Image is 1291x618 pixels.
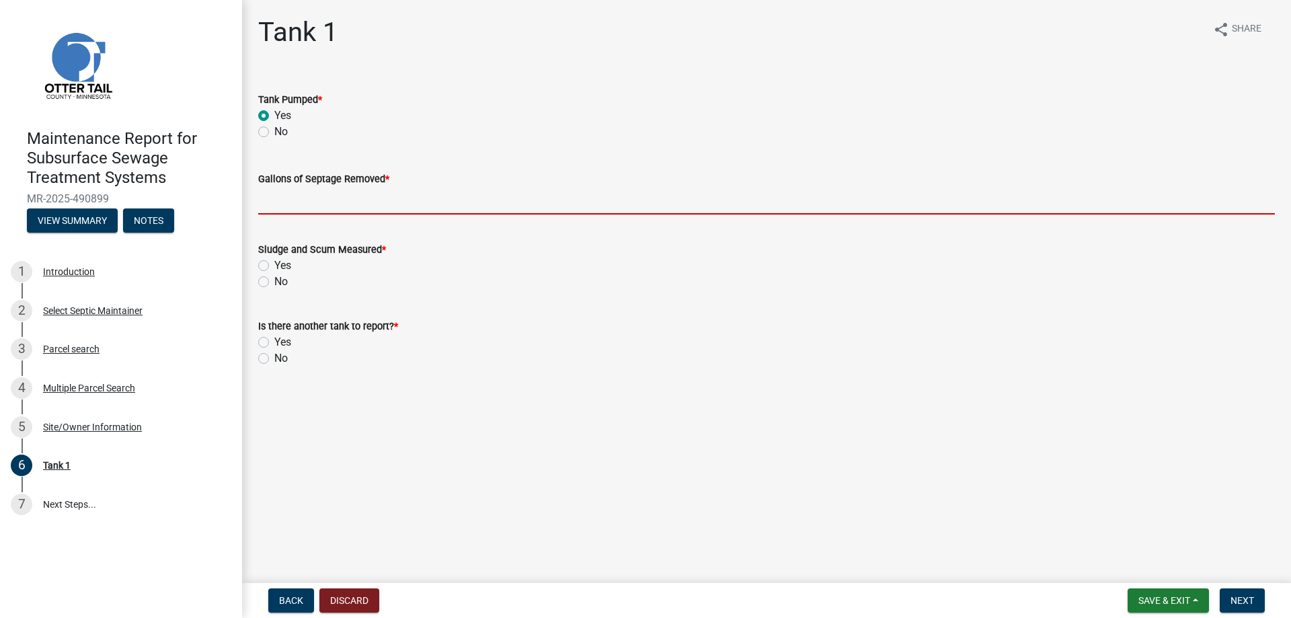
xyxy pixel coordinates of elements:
span: Save & Exit [1138,595,1190,606]
i: share [1213,22,1229,38]
h1: Tank 1 [258,16,338,48]
div: Multiple Parcel Search [43,383,135,393]
button: View Summary [27,208,118,233]
span: Back [279,595,303,606]
span: Share [1232,22,1261,38]
label: No [274,350,288,366]
label: Yes [274,258,291,274]
div: Parcel search [43,344,100,354]
div: 6 [11,455,32,476]
div: 3 [11,338,32,360]
button: Save & Exit [1128,588,1209,613]
label: Is there another tank to report? [258,322,398,332]
div: Site/Owner Information [43,422,142,432]
wm-modal-confirm: Notes [123,217,174,227]
label: Tank Pumped [258,95,322,105]
button: Back [268,588,314,613]
div: 4 [11,377,32,399]
button: Discard [319,588,379,613]
span: MR-2025-490899 [27,192,215,205]
div: Introduction [43,267,95,276]
label: No [274,274,288,290]
div: 5 [11,416,32,438]
div: Tank 1 [43,461,71,470]
label: Yes [274,334,291,350]
label: Yes [274,108,291,124]
h4: Maintenance Report for Subsurface Sewage Treatment Systems [27,129,231,187]
div: 2 [11,300,32,321]
wm-modal-confirm: Summary [27,217,118,227]
label: Sludge and Scum Measured [258,245,386,255]
span: Next [1230,595,1254,606]
button: shareShare [1202,16,1272,42]
div: Select Septic Maintainer [43,306,143,315]
button: Notes [123,208,174,233]
div: 1 [11,261,32,282]
button: Next [1220,588,1265,613]
label: Gallons of Septage Removed [258,175,389,184]
img: Otter Tail County, Minnesota [27,14,128,115]
label: No [274,124,288,140]
div: 7 [11,494,32,515]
